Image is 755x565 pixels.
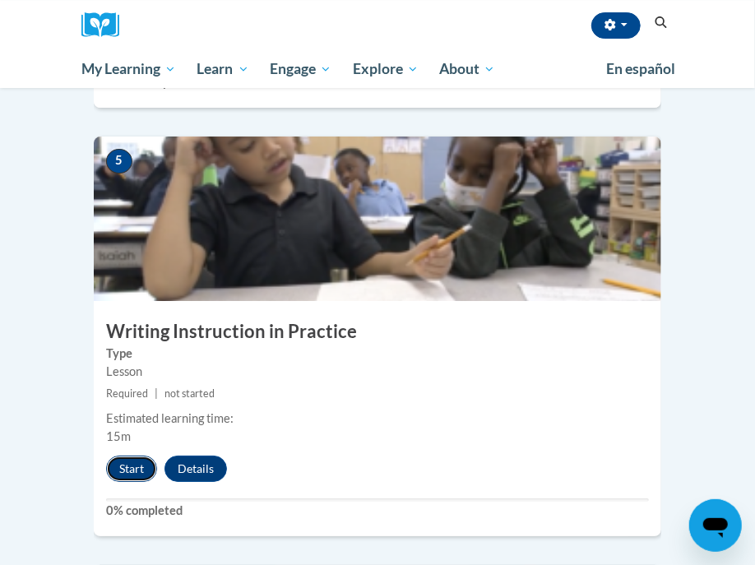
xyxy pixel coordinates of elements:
span: 15m [106,429,131,443]
span: Required [106,387,148,400]
div: Main menu [69,50,686,88]
a: About [429,50,507,88]
button: Account Settings [591,12,641,39]
span: My Learning [81,59,176,79]
a: Cox Campus [81,12,131,38]
a: My Learning [71,50,187,88]
span: | [155,387,158,400]
div: Estimated learning time: [106,410,649,428]
span: not started [164,387,215,400]
span: Explore [353,59,419,79]
a: Engage [259,50,342,88]
a: En español [595,52,686,86]
label: 0% completed [106,502,649,520]
a: Explore [342,50,429,88]
button: Start [106,456,157,482]
span: Engage [270,59,331,79]
span: Learn [197,59,249,79]
h3: Writing Instruction in Practice [94,319,661,345]
button: Search [649,13,674,33]
img: Course Image [94,137,661,301]
label: Type [106,345,649,363]
img: Logo brand [81,12,131,38]
span: 5 [106,149,132,174]
button: Details [164,456,227,482]
span: En español [606,60,675,77]
span: About [439,59,495,79]
div: Lesson [106,363,649,381]
a: Learn [187,50,260,88]
iframe: Button to launch messaging window [689,499,742,552]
